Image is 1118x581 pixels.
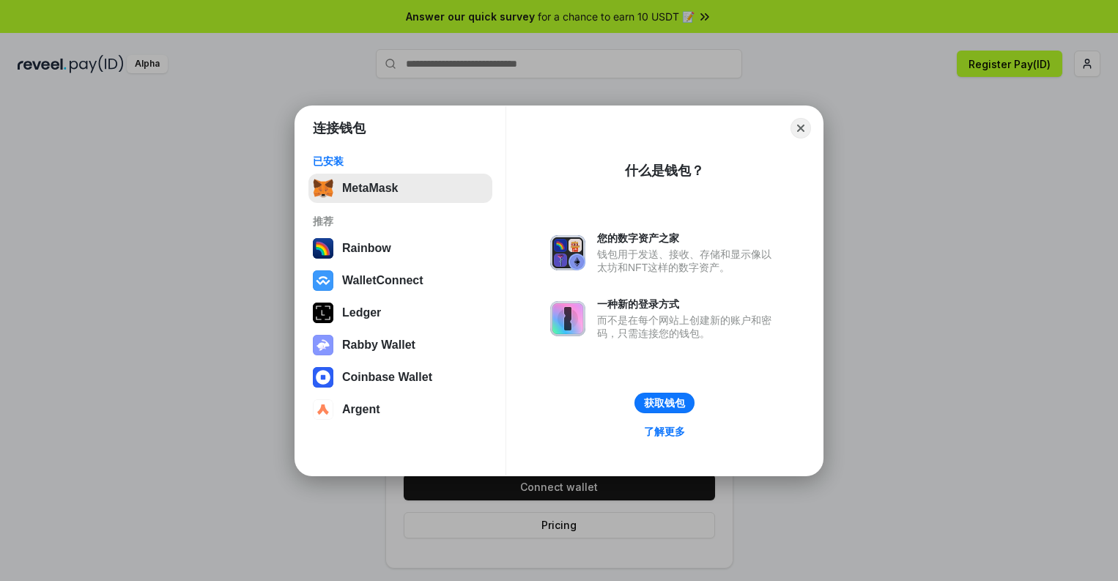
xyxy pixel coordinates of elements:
img: svg+xml,%3Csvg%20fill%3D%22none%22%20height%3D%2233%22%20viewBox%3D%220%200%2035%2033%22%20width%... [313,178,333,199]
button: MetaMask [308,174,492,203]
img: svg+xml,%3Csvg%20width%3D%22120%22%20height%3D%22120%22%20viewBox%3D%220%200%20120%20120%22%20fil... [313,238,333,259]
div: 您的数字资产之家 [597,232,779,245]
img: svg+xml,%3Csvg%20width%3D%2228%22%20height%3D%2228%22%20viewBox%3D%220%200%2028%2028%22%20fill%3D... [313,367,333,388]
button: Argent [308,395,492,424]
img: svg+xml,%3Csvg%20width%3D%2228%22%20height%3D%2228%22%20viewBox%3D%220%200%2028%2028%22%20fill%3D... [313,399,333,420]
button: Ledger [308,298,492,327]
img: svg+xml,%3Csvg%20xmlns%3D%22http%3A%2F%2Fwww.w3.org%2F2000%2Fsvg%22%20fill%3D%22none%22%20viewBox... [550,301,585,336]
img: svg+xml,%3Csvg%20width%3D%2228%22%20height%3D%2228%22%20viewBox%3D%220%200%2028%2028%22%20fill%3D... [313,270,333,291]
img: svg+xml,%3Csvg%20xmlns%3D%22http%3A%2F%2Fwww.w3.org%2F2000%2Fsvg%22%20fill%3D%22none%22%20viewBox... [550,235,585,270]
button: 获取钱包 [634,393,695,413]
div: 什么是钱包？ [625,162,704,180]
div: WalletConnect [342,274,423,287]
div: 而不是在每个网站上创建新的账户和密码，只需连接您的钱包。 [597,314,779,340]
img: svg+xml,%3Csvg%20xmlns%3D%22http%3A%2F%2Fwww.w3.org%2F2000%2Fsvg%22%20fill%3D%22none%22%20viewBox... [313,335,333,355]
button: Close [791,118,811,138]
button: Rainbow [308,234,492,263]
div: 一种新的登录方式 [597,297,779,311]
div: MetaMask [342,182,398,195]
button: WalletConnect [308,266,492,295]
div: 推荐 [313,215,488,228]
div: 了解更多 [644,425,685,438]
div: 已安装 [313,155,488,168]
button: Coinbase Wallet [308,363,492,392]
h1: 连接钱包 [313,119,366,137]
div: Argent [342,403,380,416]
div: Rabby Wallet [342,338,415,352]
a: 了解更多 [635,422,694,441]
div: Coinbase Wallet [342,371,432,384]
img: svg+xml,%3Csvg%20xmlns%3D%22http%3A%2F%2Fwww.w3.org%2F2000%2Fsvg%22%20width%3D%2228%22%20height%3... [313,303,333,323]
button: Rabby Wallet [308,330,492,360]
div: 钱包用于发送、接收、存储和显示像以太坊和NFT这样的数字资产。 [597,248,779,274]
div: 获取钱包 [644,396,685,410]
div: Rainbow [342,242,391,255]
div: Ledger [342,306,381,319]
